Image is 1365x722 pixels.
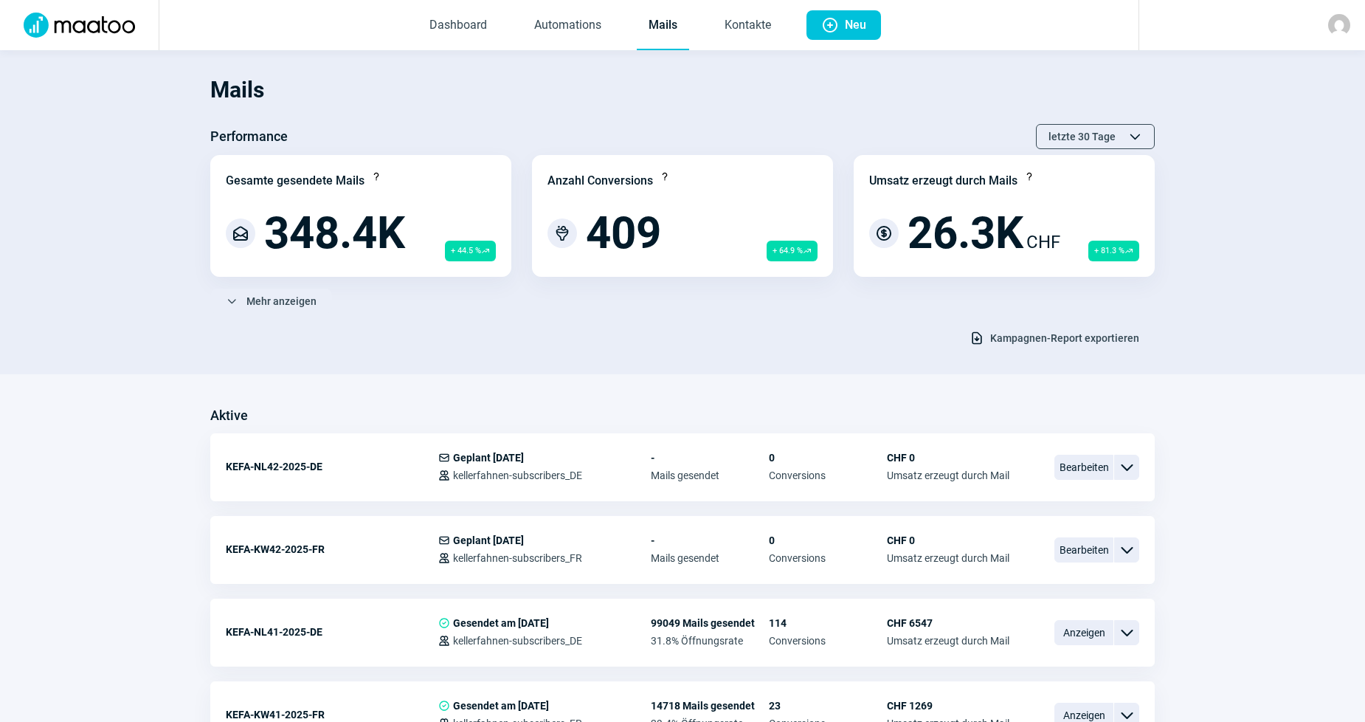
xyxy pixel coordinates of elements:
[845,10,866,40] span: Neu
[887,552,1009,564] span: Umsatz erzeugt durch Mail
[1054,455,1113,480] span: Bearbeiten
[806,10,881,40] button: Neu
[1088,241,1139,261] span: + 81.3 %
[226,452,438,481] div: KEFA-NL42-2025-DE
[769,470,887,481] span: Conversions
[1054,537,1113,563] span: Bearbeiten
[210,404,248,427] h3: Aktive
[1328,14,1350,36] img: avatar
[651,452,769,464] span: -
[246,289,317,313] span: Mehr anzeigen
[453,470,582,481] span: kellerfahnen-subscribers_DE
[226,617,438,647] div: KEFA-NL41-2025-DE
[869,172,1017,190] div: Umsatz erzeugt durch Mails
[1026,229,1060,255] span: CHF
[651,534,769,546] span: -
[769,452,887,464] span: 0
[547,172,653,190] div: Anzahl Conversions
[226,534,438,564] div: KEFA-KW42-2025-FR
[453,552,582,564] span: kellerfahnen-subscribers_FR
[651,700,769,712] span: 14718 Mails gesendet
[769,617,887,629] span: 114
[887,635,1009,647] span: Umsatz erzeugt durch Mail
[990,326,1139,350] span: Kampagnen-Report exportieren
[887,534,1009,546] span: CHF 0
[15,13,144,38] img: Logo
[887,452,1009,464] span: CHF 0
[651,617,769,629] span: 99049 Mails gesendet
[651,552,769,564] span: Mails gesendet
[651,635,769,647] span: 31.8% Öffnungsrate
[453,452,524,464] span: Geplant [DATE]
[586,211,661,255] span: 409
[445,241,496,261] span: + 44.5 %
[453,534,524,546] span: Geplant [DATE]
[264,211,405,255] span: 348.4K
[637,1,689,50] a: Mails
[651,470,769,481] span: Mails gesendet
[887,470,1009,481] span: Umsatz erzeugt durch Mail
[908,211,1023,255] span: 26.3K
[954,326,1155,351] button: Kampagnen-Report exportieren
[210,125,288,148] h3: Performance
[210,289,332,314] button: Mehr anzeigen
[226,172,364,190] div: Gesamte gesendete Mails
[1054,620,1113,645] span: Anzeigen
[769,552,887,564] span: Conversions
[418,1,499,50] a: Dashboard
[887,617,1009,629] span: CHF 6547
[769,635,887,647] span: Conversions
[769,700,887,712] span: 23
[453,617,549,629] span: Gesendet am [DATE]
[1048,125,1116,148] span: letzte 30 Tage
[767,241,818,261] span: + 64.9 %
[522,1,613,50] a: Automations
[453,700,549,712] span: Gesendet am [DATE]
[769,534,887,546] span: 0
[210,65,1155,115] h1: Mails
[713,1,783,50] a: Kontakte
[887,700,1009,712] span: CHF 1269
[453,635,582,647] span: kellerfahnen-subscribers_DE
